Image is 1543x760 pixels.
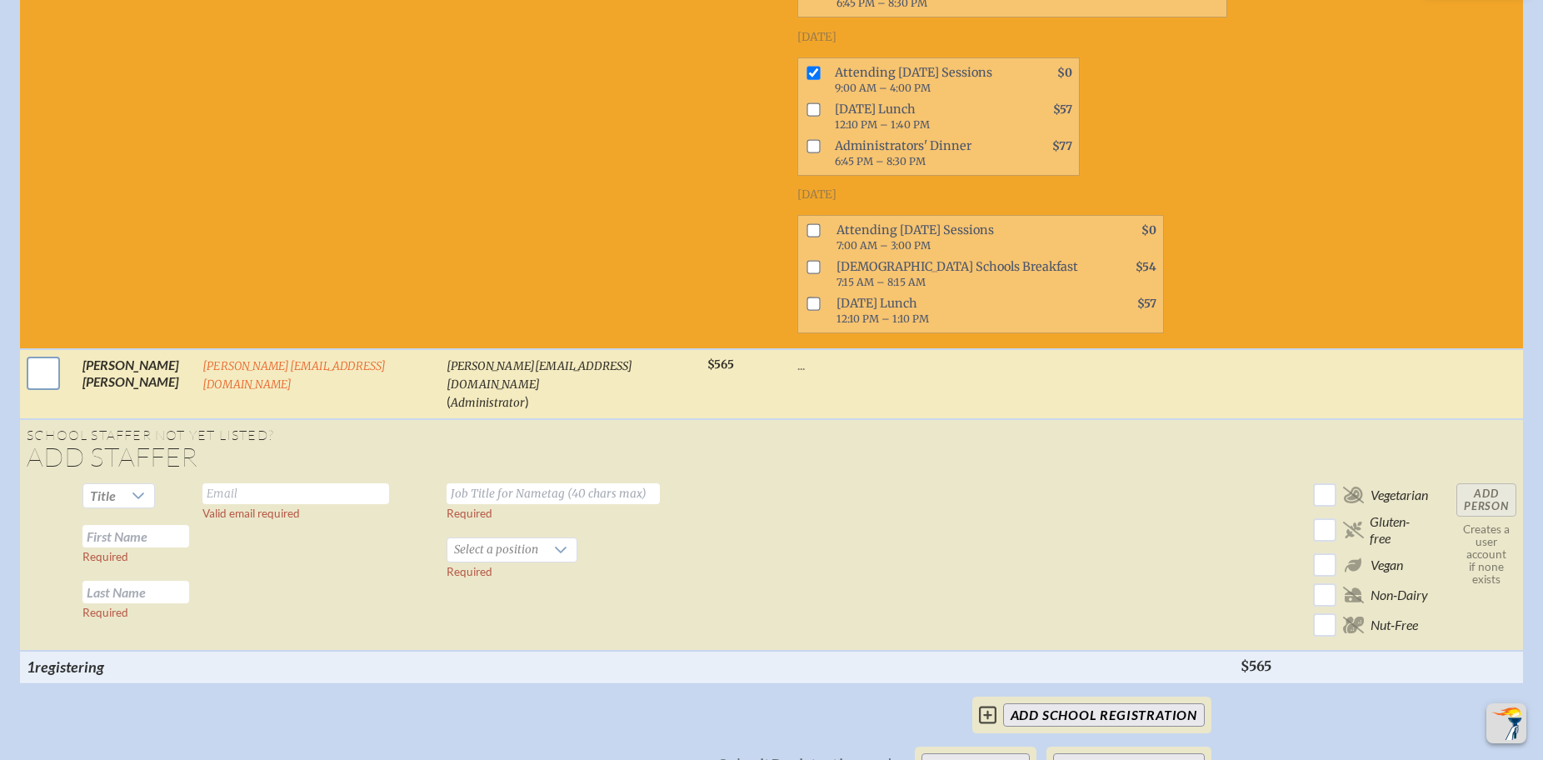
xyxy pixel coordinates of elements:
[447,507,492,520] label: Required
[830,219,1090,256] span: Attending [DATE] Sessions
[202,507,300,520] label: Valid email required
[451,396,525,410] span: Administrator
[828,62,1006,98] span: Attending [DATE] Sessions
[835,118,930,131] span: 12:10 PM – 1:40 PM
[1370,513,1430,547] span: Gluten-free
[797,357,1228,373] p: ...
[830,292,1090,329] span: [DATE] Lunch
[836,239,931,252] span: 7:00 AM – 3:00 PM
[1486,703,1526,743] button: Scroll Top
[707,357,734,372] span: $565
[447,359,632,392] span: [PERSON_NAME][EMAIL_ADDRESS][DOMAIN_NAME]
[82,525,189,547] input: First Name
[35,657,104,676] span: registering
[76,349,196,419] td: [PERSON_NAME] [PERSON_NAME]
[1371,487,1428,503] span: Vegetarian
[836,312,929,325] span: 12:10 PM – 1:10 PM
[447,538,545,562] span: Select a position
[447,393,451,409] span: (
[828,135,1006,172] span: Administrators' Dinner
[1137,297,1156,311] span: $57
[202,483,389,504] input: Email
[1371,587,1428,603] span: Non-Dairy
[525,393,529,409] span: )
[1234,651,1306,682] th: $565
[797,187,836,202] span: [DATE]
[836,276,926,288] span: 7:15 AM – 8:15 AM
[1053,102,1072,117] span: $57
[83,484,122,507] span: Title
[447,565,492,578] label: Required
[82,581,189,603] input: Last Name
[1136,260,1156,274] span: $54
[82,550,128,563] label: Required
[90,487,116,503] span: Title
[1057,66,1072,80] span: $0
[20,651,196,682] th: 1
[835,82,931,94] span: 9:00 AM – 4:00 PM
[1456,523,1516,586] p: Creates a user account if none exists
[1371,617,1418,633] span: Nut-Free
[202,359,387,392] a: [PERSON_NAME][EMAIL_ADDRESS][DOMAIN_NAME]
[830,256,1090,292] span: [DEMOGRAPHIC_DATA] Schools Breakfast
[1003,703,1205,727] input: add School Registration
[835,155,926,167] span: 6:45 PM – 8:30 PM
[1490,707,1523,740] img: To the top
[82,606,128,619] label: Required
[1052,139,1072,153] span: $77
[797,30,836,44] span: [DATE]
[447,483,660,504] input: Job Title for Nametag (40 chars max)
[1141,223,1156,237] span: $0
[1371,557,1403,573] span: Vegan
[828,98,1006,135] span: [DATE] Lunch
